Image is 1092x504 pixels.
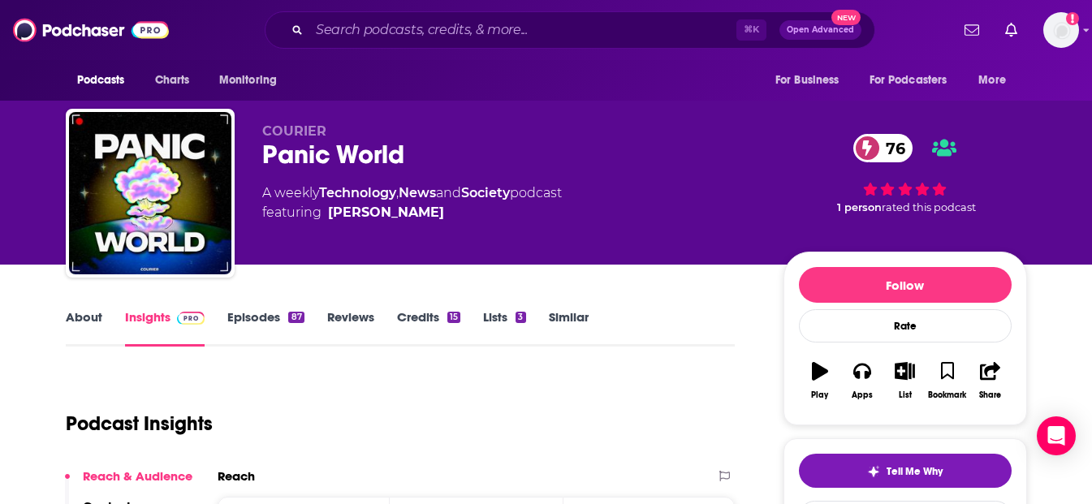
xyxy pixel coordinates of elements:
button: open menu [764,65,860,96]
img: Podchaser - Follow, Share and Rate Podcasts [13,15,169,45]
a: Reviews [327,309,374,347]
a: Society [461,185,510,200]
h2: Reach [218,468,255,484]
span: , [396,185,399,200]
button: List [883,351,926,410]
span: and [436,185,461,200]
a: Similar [549,309,589,347]
img: Panic World [69,112,231,274]
span: featuring [262,203,562,222]
button: Apps [841,351,883,410]
div: Search podcasts, credits, & more... [265,11,875,49]
a: InsightsPodchaser Pro [125,309,205,347]
a: About [66,309,102,347]
svg: Add a profile image [1066,12,1079,25]
div: Share [979,390,1001,400]
a: Charts [145,65,200,96]
div: Open Intercom Messenger [1037,416,1076,455]
h1: Podcast Insights [66,411,213,436]
button: open menu [208,65,298,96]
span: rated this podcast [882,201,976,213]
button: tell me why sparkleTell Me Why [799,454,1012,488]
button: open menu [967,65,1026,96]
span: For Podcasters [870,69,947,92]
img: User Profile [1043,12,1079,48]
a: Technology [319,185,396,200]
p: Reach & Audience [83,468,192,484]
a: Credits15 [397,309,460,347]
div: 87 [288,312,304,323]
span: ⌘ K [736,19,766,41]
a: Episodes87 [227,309,304,347]
a: Show notifications dropdown [958,16,986,44]
div: 15 [447,312,460,323]
span: Open Advanced [787,26,854,34]
input: Search podcasts, credits, & more... [309,17,736,43]
a: 76 [853,134,913,162]
button: Follow [799,267,1012,303]
img: Podchaser Pro [177,312,205,325]
div: Rate [799,309,1012,342]
div: Bookmark [928,390,966,400]
a: Ryan Broderick [328,203,444,222]
a: Lists3 [483,309,525,347]
span: More [978,69,1006,92]
span: Podcasts [77,69,125,92]
div: 3 [516,312,525,323]
span: COURIER [262,123,326,139]
div: List [899,390,912,400]
span: Monitoring [219,69,277,92]
div: Apps [852,390,873,400]
a: Show notifications dropdown [999,16,1024,44]
button: Show profile menu [1043,12,1079,48]
div: 76 1 personrated this podcast [783,123,1027,224]
button: Share [969,351,1011,410]
span: 76 [870,134,913,162]
img: tell me why sparkle [867,465,880,478]
span: For Business [775,69,840,92]
span: 1 person [837,201,882,213]
span: Charts [155,69,190,92]
button: Play [799,351,841,410]
div: Play [811,390,828,400]
span: Logged in as jackiemayer [1043,12,1079,48]
span: Tell Me Why [887,465,943,478]
button: Bookmark [926,351,969,410]
div: A weekly podcast [262,183,562,222]
button: Open AdvancedNew [779,20,861,40]
a: News [399,185,436,200]
button: open menu [66,65,146,96]
span: New [831,10,861,25]
button: open menu [859,65,971,96]
button: Reach & Audience [65,468,192,498]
